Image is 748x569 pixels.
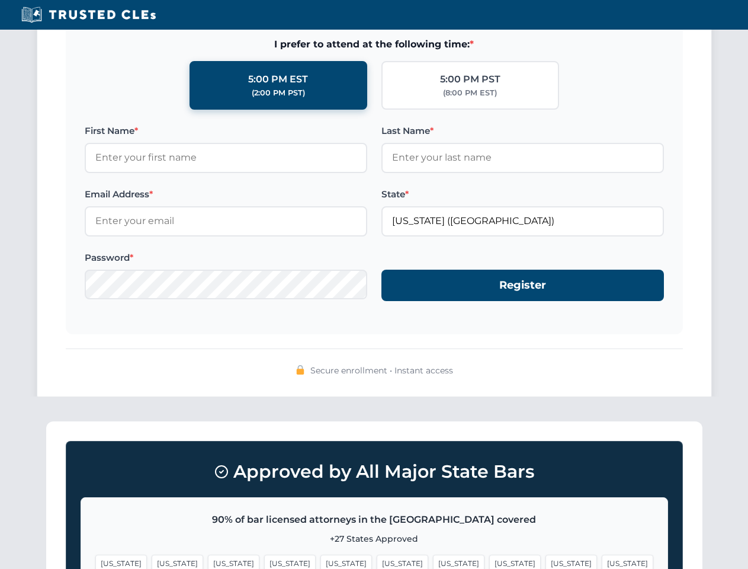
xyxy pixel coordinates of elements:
[296,365,305,375] img: 🔒
[443,87,497,99] div: (8:00 PM EST)
[252,87,305,99] div: (2:00 PM PST)
[381,206,664,236] input: Florida (FL)
[85,251,367,265] label: Password
[81,456,668,488] h3: Approved by All Major State Bars
[85,37,664,52] span: I prefer to attend at the following time:
[440,72,500,87] div: 5:00 PM PST
[381,270,664,301] button: Register
[248,72,308,87] div: 5:00 PM EST
[85,206,367,236] input: Enter your email
[95,532,653,545] p: +27 States Approved
[18,6,159,24] img: Trusted CLEs
[85,187,367,202] label: Email Address
[381,124,664,138] label: Last Name
[381,143,664,172] input: Enter your last name
[381,187,664,202] label: State
[310,364,453,377] span: Secure enrollment • Instant access
[95,512,653,528] p: 90% of bar licensed attorneys in the [GEOGRAPHIC_DATA] covered
[85,124,367,138] label: First Name
[85,143,367,172] input: Enter your first name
